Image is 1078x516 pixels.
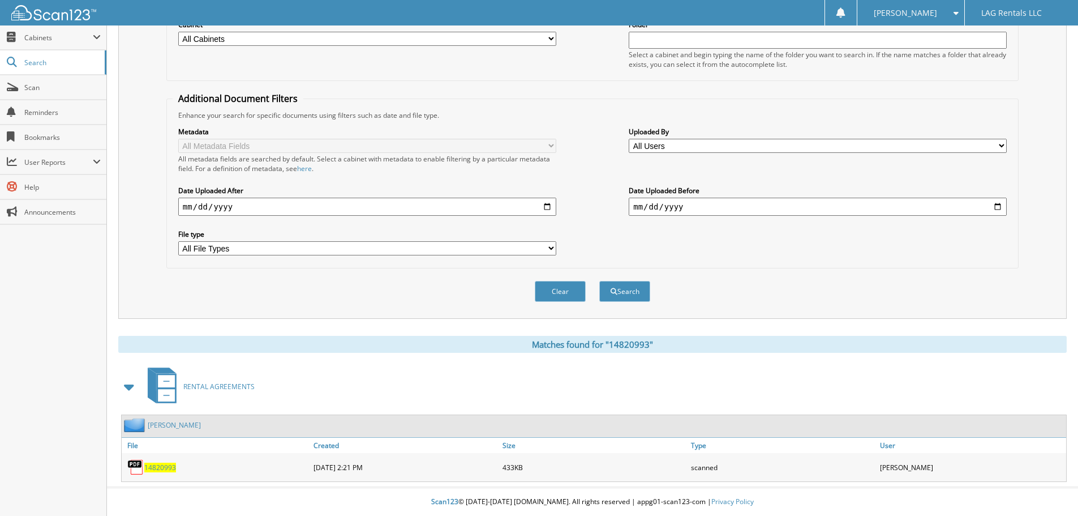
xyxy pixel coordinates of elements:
span: Bookmarks [24,133,101,142]
button: Search [599,281,650,302]
iframe: Chat Widget [1021,462,1078,516]
label: Date Uploaded After [178,186,556,195]
div: [PERSON_NAME] [877,456,1066,479]
div: 433KB [500,456,689,479]
a: [PERSON_NAME] [148,420,201,430]
span: Reminders [24,108,101,117]
a: Privacy Policy [711,497,754,506]
label: Metadata [178,127,556,137]
legend: Additional Document Filters [173,92,303,105]
span: Search [24,58,99,67]
a: Size [500,438,689,453]
span: LAG Rentals LLC [981,10,1042,16]
span: [PERSON_NAME] [874,10,937,16]
div: © [DATE]-[DATE] [DOMAIN_NAME]. All rights reserved | appg01-scan123-com | [107,488,1078,516]
a: User [877,438,1066,453]
div: scanned [688,456,877,479]
span: Announcements [24,207,101,217]
label: Uploaded By [629,127,1007,137]
label: File type [178,229,556,239]
a: here [297,164,312,173]
div: Enhance your search for specific documents using filters such as date and file type. [173,110,1012,120]
div: Select a cabinet and begin typing the name of the folder you want to search in. If the name match... [629,50,1007,69]
span: Help [24,182,101,192]
div: Matches found for "14820993" [118,336,1067,353]
span: Scan [24,83,101,92]
a: 14820993 [144,463,176,472]
span: Scan123 [431,497,458,506]
img: PDF.png [127,459,144,476]
label: Date Uploaded Before [629,186,1007,195]
button: Clear [535,281,586,302]
a: RENTAL AGREEMENTS [141,364,255,409]
div: All metadata fields are searched by default. Select a cabinet with metadata to enable filtering b... [178,154,556,173]
a: File [122,438,311,453]
a: Created [311,438,500,453]
a: Type [688,438,877,453]
img: folder2.png [124,418,148,432]
input: start [178,198,556,216]
span: Cabinets [24,33,93,42]
div: [DATE] 2:21 PM [311,456,500,479]
span: RENTAL AGREEMENTS [183,382,255,391]
input: end [629,198,1007,216]
span: User Reports [24,157,93,167]
img: scan123-logo-white.svg [11,5,96,20]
